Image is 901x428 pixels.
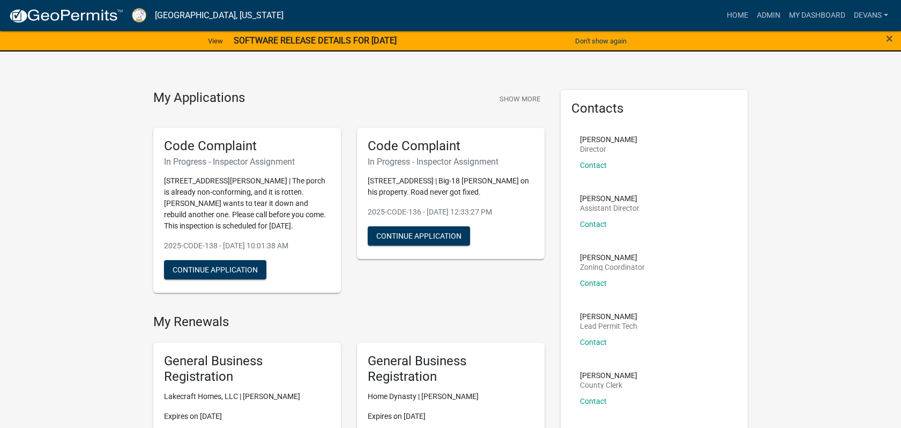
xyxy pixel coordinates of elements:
[580,161,607,169] a: Contact
[368,391,534,402] p: Home Dynasty | [PERSON_NAME]
[886,32,893,45] button: Close
[723,5,753,26] a: Home
[580,204,639,212] p: Assistant Director
[164,260,266,279] button: Continue Application
[580,381,637,389] p: County Clerk
[580,263,645,271] p: Zoning Coordinator
[164,175,330,232] p: [STREET_ADDRESS][PERSON_NAME] | The porch is already non-conforming, and it is rotten. [PERSON_NA...
[571,32,631,50] button: Don't show again
[580,313,637,320] p: [PERSON_NAME]
[368,175,534,198] p: [STREET_ADDRESS] | Big-18 [PERSON_NAME] on his property. Road never got fixed.
[580,254,645,261] p: [PERSON_NAME]
[153,314,545,330] h4: My Renewals
[368,353,534,385] h5: General Business Registration
[204,32,227,50] a: View
[132,8,146,23] img: Putnam County, Georgia
[580,145,637,153] p: Director
[164,240,330,252] p: 2025-CODE-138 - [DATE] 10:01:38 AM
[580,136,637,143] p: [PERSON_NAME]
[753,5,785,26] a: Admin
[164,353,330,385] h5: General Business Registration
[368,226,470,246] button: Continue Application
[153,90,245,106] h4: My Applications
[580,338,607,346] a: Contact
[164,138,330,154] h5: Code Complaint
[164,391,330,402] p: Lakecraft Homes, LLC | [PERSON_NAME]
[580,397,607,405] a: Contact
[164,411,330,422] p: Expires on [DATE]
[886,31,893,46] span: ×
[580,195,639,202] p: [PERSON_NAME]
[495,90,545,108] button: Show More
[368,138,534,154] h5: Code Complaint
[571,101,738,116] h5: Contacts
[234,35,397,46] strong: SOFTWARE RELEASE DETAILS FOR [DATE]
[580,279,607,287] a: Contact
[580,322,637,330] p: Lead Permit Tech
[580,372,637,379] p: [PERSON_NAME]
[580,220,607,228] a: Contact
[785,5,850,26] a: My Dashboard
[368,157,534,167] h6: In Progress - Inspector Assignment
[368,411,534,422] p: Expires on [DATE]
[850,5,892,26] a: devans
[155,6,284,25] a: [GEOGRAPHIC_DATA], [US_STATE]
[164,157,330,167] h6: In Progress - Inspector Assignment
[368,206,534,218] p: 2025-CODE-136 - [DATE] 12:33:27 PM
